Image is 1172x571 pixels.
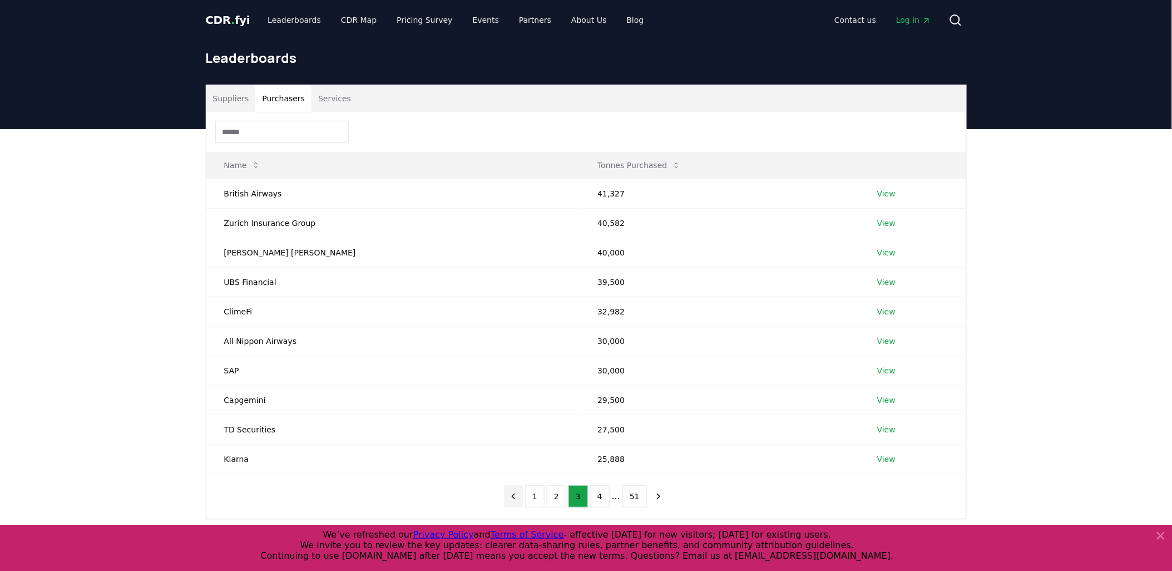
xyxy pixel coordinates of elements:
a: Blog [618,10,653,30]
a: Partners [510,10,560,30]
td: UBS Financial [206,267,580,297]
a: Leaderboards [259,10,330,30]
a: CDR.fyi [206,12,250,28]
td: 27,500 [580,415,859,444]
td: 39,500 [580,267,859,297]
nav: Main [825,10,939,30]
a: About Us [562,10,615,30]
a: View [877,277,896,288]
button: 1 [525,485,545,508]
a: View [877,188,896,199]
button: next page [649,485,668,508]
a: Contact us [825,10,885,30]
td: 32,982 [580,297,859,326]
a: View [877,454,896,465]
td: Klarna [206,444,580,474]
a: View [877,365,896,376]
button: Name [215,154,269,176]
a: Pricing Survey [388,10,461,30]
td: 40,582 [580,208,859,238]
button: 2 [547,485,566,508]
a: View [877,306,896,317]
td: Capgemini [206,385,580,415]
button: Suppliers [206,85,256,112]
td: 30,000 [580,356,859,385]
button: 4 [590,485,610,508]
a: Events [464,10,508,30]
nav: Main [259,10,652,30]
a: View [877,336,896,347]
td: 40,000 [580,238,859,267]
td: 25,888 [580,444,859,474]
td: [PERSON_NAME] [PERSON_NAME] [206,238,580,267]
li: ... [612,490,620,503]
a: View [877,247,896,258]
a: CDR Map [332,10,385,30]
button: Tonnes Purchased [589,154,689,176]
a: Log in [887,10,939,30]
td: 41,327 [580,179,859,208]
button: previous page [504,485,523,508]
span: Log in [896,14,931,26]
td: 30,000 [580,326,859,356]
h1: Leaderboards [206,49,967,67]
td: SAP [206,356,580,385]
td: 29,500 [580,385,859,415]
a: View [877,395,896,406]
button: Services [311,85,358,112]
td: Zurich Insurance Group [206,208,580,238]
button: 3 [568,485,588,508]
a: View [877,424,896,435]
td: ClimeFi [206,297,580,326]
td: British Airways [206,179,580,208]
td: All Nippon Airways [206,326,580,356]
span: . [231,13,235,27]
button: Purchasers [255,85,311,112]
span: CDR fyi [206,13,250,27]
td: TD Securities [206,415,580,444]
a: View [877,218,896,229]
button: 51 [622,485,647,508]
